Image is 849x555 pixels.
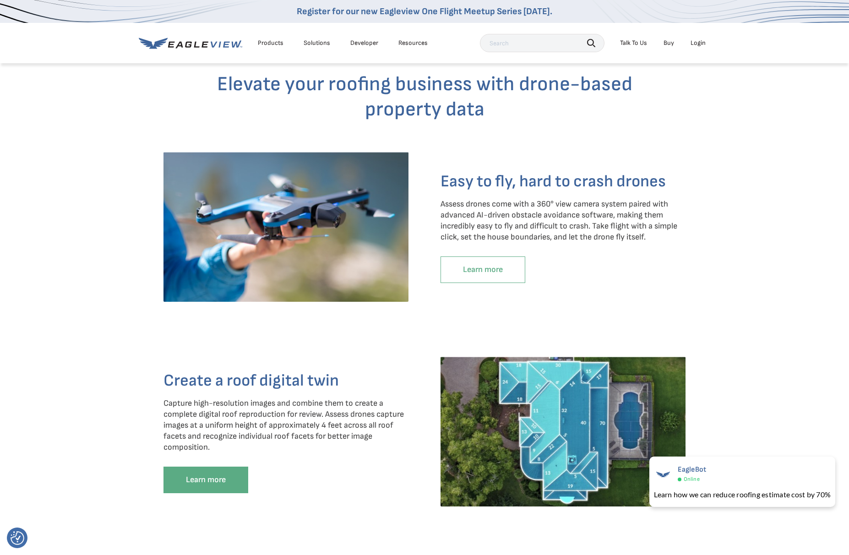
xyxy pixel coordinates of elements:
[163,467,248,493] a: Learn more
[398,39,428,47] div: Resources
[684,476,700,483] span: Online
[297,6,552,17] a: Register for our new Eagleview One Flight Meetup Series [DATE].
[664,39,674,47] a: Buy
[620,39,647,47] div: Talk To Us
[163,370,408,391] h4: Create a roof digital twin
[163,398,408,453] p: Capture high-resolution images and combine them to create a complete digital roof reproduction fo...
[480,34,604,52] input: Search
[11,531,24,545] button: Consent Preferences
[304,39,330,47] div: Solutions
[678,465,707,474] span: EagleBot
[441,171,686,192] h4: Easy to fly, hard to crash drones
[441,199,686,243] p: Assess drones come with a 360° view camera system paired with advanced AI-driven obstacle avoidan...
[654,465,672,484] img: EagleBot
[691,39,706,47] div: Login
[157,71,692,122] h3: Elevate your roofing business with drone-based property data
[350,39,378,47] a: Developer
[258,39,283,47] div: Products
[11,531,24,545] img: Revisit consent button
[441,256,525,283] a: Learn more
[654,489,831,500] div: Learn how we can reduce roofing estimate cost by 70%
